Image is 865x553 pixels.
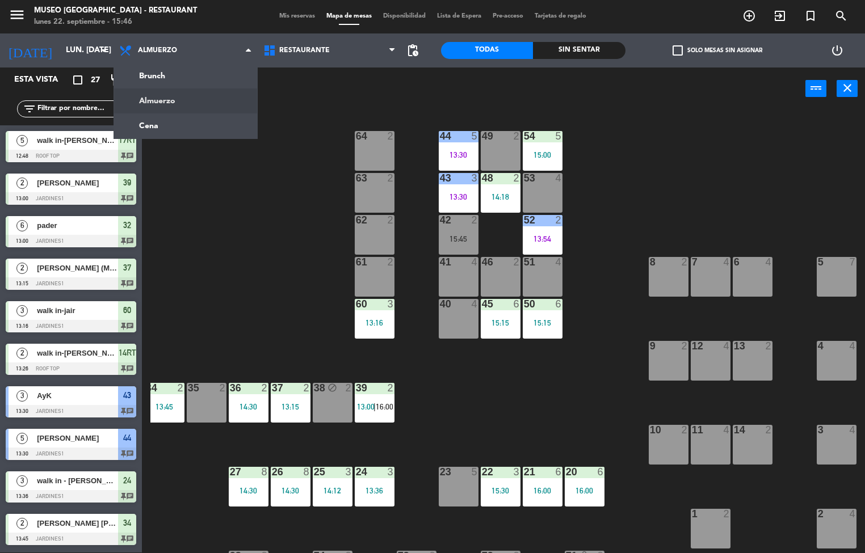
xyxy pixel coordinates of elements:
[723,425,730,435] div: 4
[849,257,856,267] div: 7
[513,467,520,477] div: 3
[138,47,177,54] span: Almuerzo
[123,303,131,317] span: 60
[471,467,478,477] div: 5
[834,9,848,23] i: search
[303,467,310,477] div: 8
[145,403,184,411] div: 13:45
[16,263,28,274] span: 2
[805,80,826,97] button: power_input
[123,389,131,402] span: 43
[123,431,131,445] span: 44
[271,403,310,411] div: 13:15
[692,425,692,435] div: 11
[723,341,730,351] div: 4
[387,383,394,393] div: 2
[16,390,28,402] span: 3
[387,215,394,225] div: 2
[849,509,856,519] div: 4
[765,341,772,351] div: 2
[439,193,478,201] div: 13:30
[523,151,562,159] div: 15:00
[513,131,520,141] div: 2
[692,257,692,267] div: 7
[34,16,197,28] div: lunes 22. septiembre - 15:46
[373,402,376,411] span: |
[355,319,394,327] div: 13:16
[529,13,592,19] span: Tarjetas de regalo
[16,178,28,189] span: 2
[114,88,257,113] a: Almuerzo
[387,131,394,141] div: 2
[261,467,268,477] div: 8
[6,73,82,87] div: Esta vista
[119,133,136,147] span: 17RT
[37,475,118,487] span: walk in - [PERSON_NAME]
[837,80,858,97] button: close
[16,433,28,444] span: 5
[841,81,854,95] i: close
[471,131,478,141] div: 5
[830,44,844,57] i: power_settings_new
[471,215,478,225] div: 2
[9,6,26,23] i: menu
[37,517,118,529] span: [PERSON_NAME] [PERSON_NAME]
[481,487,520,495] div: 15:30
[481,193,520,201] div: 14:18
[555,299,562,309] div: 6
[9,6,26,27] button: menu
[471,257,478,267] div: 4
[555,467,562,477] div: 6
[357,402,375,411] span: 13:00
[37,177,118,189] span: [PERSON_NAME]
[533,42,625,59] div: Sin sentar
[439,151,478,159] div: 13:30
[377,13,431,19] span: Disponibilidad
[481,319,520,327] div: 15:15
[345,467,352,477] div: 3
[742,9,756,23] i: add_circle_outline
[34,5,197,16] div: Museo [GEOGRAPHIC_DATA] - Restaurant
[327,383,337,392] i: block
[513,173,520,183] div: 2
[809,81,823,95] i: power_input
[37,219,118,231] span: pader
[431,13,487,19] span: Lista de Espera
[734,341,734,351] div: 13
[471,173,478,183] div: 3
[110,73,123,87] i: restaurant
[818,341,818,351] div: 4
[23,102,36,116] i: filter_list
[91,74,100,87] span: 27
[723,509,730,519] div: 2
[555,257,562,267] div: 4
[16,348,28,359] span: 2
[513,257,520,267] div: 2
[565,487,604,495] div: 16:00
